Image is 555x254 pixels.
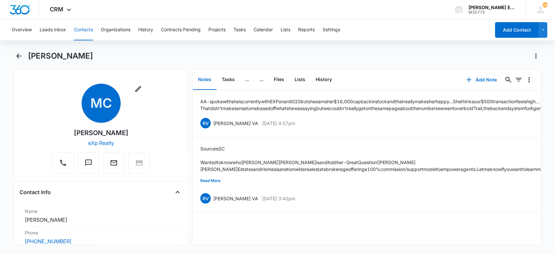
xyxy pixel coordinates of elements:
div: account name [469,5,516,10]
button: Call [52,152,74,174]
button: Reports [298,20,315,40]
p: [DATE] 4:57pm [262,120,295,127]
button: ... [240,70,254,90]
button: Contracts Pending [161,20,201,40]
button: Add Note [460,72,503,88]
a: Call [52,162,74,168]
button: History [311,70,337,90]
button: Overflow Menu [524,75,534,85]
button: Filters [513,75,524,85]
button: Projects [208,20,226,40]
button: Text [78,152,99,174]
button: Settings [323,20,340,40]
button: Calendar [254,20,273,40]
span: RV [200,193,211,204]
div: account id [469,10,516,15]
p: [PERSON_NAME] VA [213,195,258,202]
a: Text [78,162,99,168]
div: notifications count [542,2,548,7]
h1: [PERSON_NAME] [28,51,93,61]
button: Tasks [233,20,246,40]
button: History [138,20,153,40]
span: MC [82,84,121,123]
button: Files [269,70,289,90]
button: Contacts [74,20,93,40]
p: [DATE] 3:42pm [262,195,295,202]
button: Lists [281,20,290,40]
button: Close [172,187,183,197]
span: 58 [542,2,548,7]
label: Phone [25,229,178,236]
a: eXp Realty [88,140,114,146]
h4: Contact Info [20,188,51,196]
label: Name [25,208,178,215]
span: CRM [50,6,63,13]
button: Email [103,152,125,174]
button: Lists [289,70,311,90]
p: [PERSON_NAME] VA [213,120,258,127]
button: Add Contact [495,22,539,38]
div: Name[PERSON_NAME] [20,205,183,227]
dd: [PERSON_NAME] [25,216,178,224]
span: RV [200,118,211,128]
button: Tasks [217,70,240,90]
a: Email [103,162,125,168]
button: Back [14,51,24,61]
button: Notes [193,70,217,90]
button: ... [254,70,269,90]
button: Leads Inbox [40,20,66,40]
button: Read More [200,175,220,187]
button: Actions [531,51,541,61]
div: Phone[PHONE_NUMBER] [20,227,183,248]
div: [PERSON_NAME] [74,128,128,138]
button: Overview [12,20,32,40]
a: [PHONE_NUMBER] [25,237,72,245]
button: Organizations [101,20,130,40]
button: Search... [503,75,513,85]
